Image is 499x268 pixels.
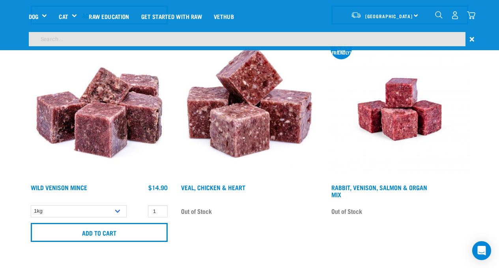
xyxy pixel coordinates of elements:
[331,185,427,196] a: Rabbit, Venison, Salmon & Organ Mix
[365,15,413,17] span: [GEOGRAPHIC_DATA]
[179,39,320,180] img: 1137 Veal Chicken Heart Mix 01
[83,0,135,32] a: Raw Education
[329,39,470,180] img: Rabbit Venison Salmon Organ 1688
[59,12,68,21] a: Cat
[181,205,212,217] span: Out of Stock
[331,205,362,217] span: Out of Stock
[435,11,443,19] img: home-icon-1@2x.png
[469,32,475,46] span: ×
[31,223,168,242] input: Add to cart
[467,11,475,19] img: home-icon@2x.png
[472,241,491,260] div: Open Intercom Messenger
[351,11,361,19] img: van-moving.png
[31,185,87,189] a: Wild Venison Mince
[29,32,465,46] input: Search...
[135,0,208,32] a: Get started with Raw
[29,39,170,180] img: Pile Of Cubed Wild Venison Mince For Pets
[29,12,38,21] a: Dog
[451,11,459,19] img: user.png
[181,185,245,189] a: Veal, Chicken & Heart
[148,184,168,191] div: $14.90
[148,205,168,217] input: 1
[208,0,240,32] a: Vethub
